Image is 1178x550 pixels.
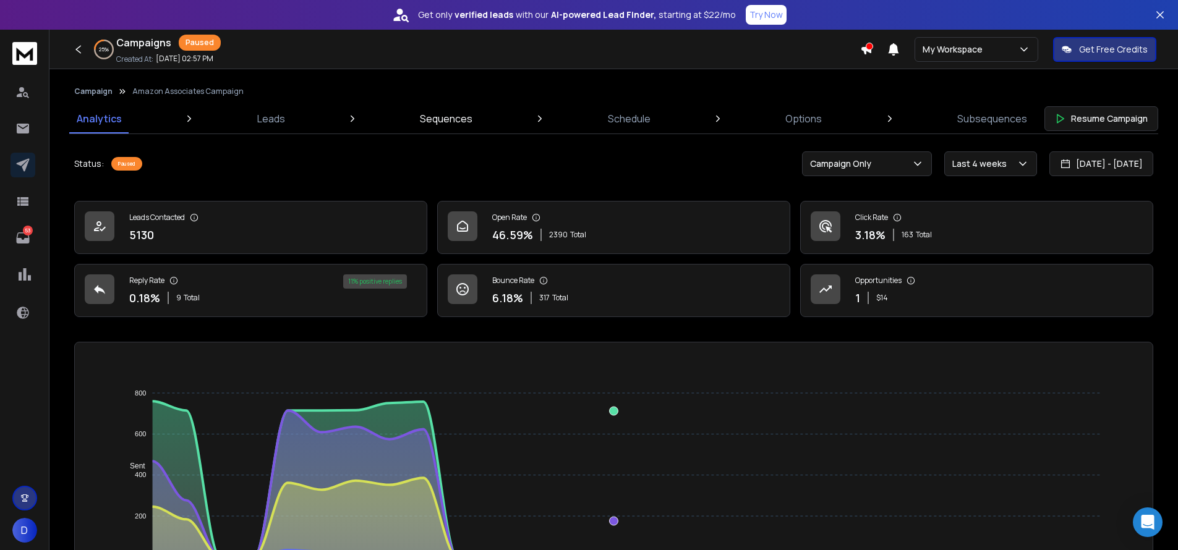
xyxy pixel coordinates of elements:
p: Click Rate [855,213,888,222]
a: Bounce Rate6.18%317Total [437,264,790,317]
button: D [12,518,37,543]
p: Schedule [608,111,651,126]
h1: Campaigns [116,35,171,50]
button: Campaign [74,87,113,96]
p: Bounce Rate [492,276,534,286]
p: 5130 [129,226,154,243]
p: 0.18 % [129,289,160,307]
a: Subsequences [950,104,1035,133]
strong: AI-powered Lead Finder, [551,9,656,21]
a: Leads Contacted5130 [74,201,427,254]
p: Options [785,111,822,126]
a: Click Rate3.18%163Total [800,201,1153,254]
span: 317 [539,293,550,303]
img: logo [12,42,37,65]
p: Opportunities [855,276,902,286]
p: Try Now [749,9,783,21]
span: 9 [176,293,181,303]
span: Total [552,293,568,303]
p: 46.59 % [492,226,533,243]
p: 53 [23,226,33,235]
span: Sent [121,462,145,470]
div: Open Intercom Messenger [1133,507,1163,537]
p: Amazon Associates Campaign [132,87,244,96]
p: 1 [855,289,860,307]
button: [DATE] - [DATE] [1049,151,1153,176]
p: My Workspace [923,43,988,56]
p: Get Free Credits [1079,43,1148,56]
a: Leads [250,104,292,133]
strong: verified leads [455,9,513,21]
span: Total [570,230,586,240]
p: Leads [257,111,285,126]
p: 3.18 % [855,226,886,243]
a: Analytics [69,104,129,133]
a: Schedule [600,104,658,133]
span: 163 [902,230,913,240]
p: Campaign Only [810,158,876,170]
button: Try Now [746,5,787,25]
p: 25 % [99,46,109,53]
button: Resume Campaign [1044,106,1158,131]
p: Status: [74,158,104,170]
a: Reply Rate0.18%9Total11% positive replies [74,264,427,317]
p: Sequences [420,111,472,126]
div: Paused [111,157,142,171]
tspan: 600 [135,430,146,438]
tspan: 200 [135,512,146,520]
a: Options [778,104,829,133]
p: Open Rate [492,213,527,222]
p: Created At: [116,54,153,64]
a: Open Rate46.59%2390Total [437,201,790,254]
tspan: 400 [135,471,146,478]
p: Leads Contacted [129,213,185,222]
p: [DATE] 02:57 PM [156,54,213,64]
span: 2390 [549,230,568,240]
p: Reply Rate [129,276,164,286]
a: Sequences [412,104,480,133]
a: 53 [11,226,35,250]
p: Last 4 weeks [952,158,1012,170]
button: Get Free Credits [1053,37,1156,62]
p: Subsequences [957,111,1027,126]
span: Total [184,293,200,303]
p: 6.18 % [492,289,523,307]
tspan: 800 [135,389,146,397]
a: Opportunities1$14 [800,264,1153,317]
div: 11 % positive replies [343,274,407,289]
div: Paused [179,35,221,51]
p: $ 14 [876,293,888,303]
p: Get only with our starting at $22/mo [418,9,736,21]
p: Analytics [77,111,122,126]
span: Total [916,230,932,240]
